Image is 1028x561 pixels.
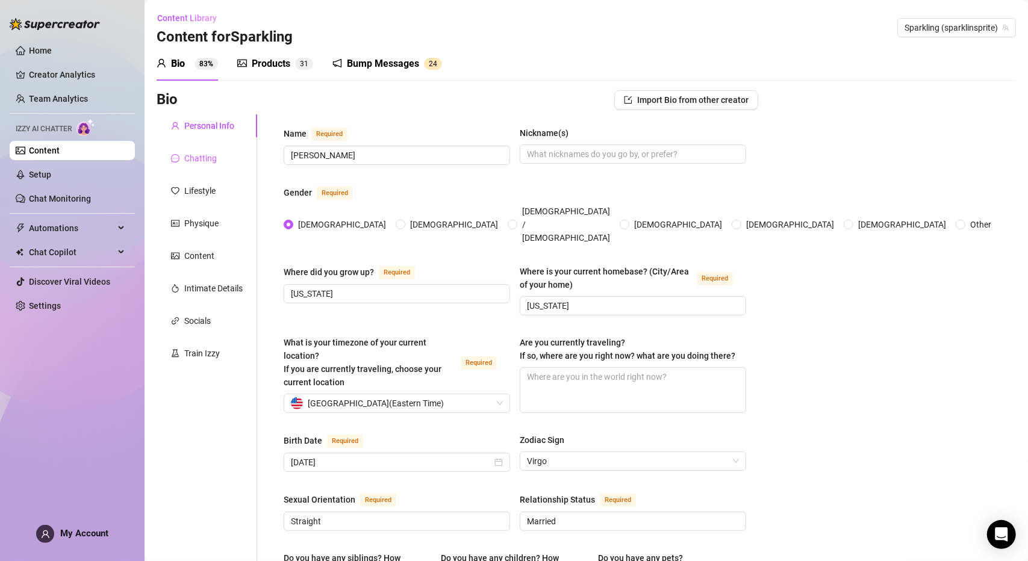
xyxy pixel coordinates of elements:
div: Where did you grow up? [284,265,374,279]
div: Bio [171,57,185,71]
span: [DEMOGRAPHIC_DATA] [405,218,503,231]
span: Required [697,272,733,285]
img: Chat Copilot [16,248,23,256]
div: Train Izzy [184,347,220,360]
span: Required [461,356,497,370]
label: Nickname(s) [520,126,577,140]
span: [DEMOGRAPHIC_DATA] [293,218,391,231]
div: Nickname(s) [520,126,569,140]
label: Where is your current homebase? (City/Area of your home) [520,265,746,291]
span: Virgo [527,452,739,470]
div: Content [184,249,214,262]
a: Creator Analytics [29,65,125,84]
span: Required [311,128,347,141]
span: 2 [429,60,433,68]
span: 4 [433,60,437,68]
div: Chatting [184,152,217,165]
a: Content [29,146,60,155]
label: Sexual Orientation [284,492,410,507]
div: Relationship Status [520,493,595,506]
label: Name [284,126,361,141]
span: Other [965,218,996,231]
span: Required [600,494,636,507]
span: Required [379,266,415,279]
label: Birth Date [284,433,376,448]
span: Required [360,494,396,507]
span: Required [317,187,353,200]
input: Relationship Status [527,515,737,528]
a: Settings [29,301,61,311]
div: Intimate Details [184,282,243,295]
sup: 31 [295,58,313,70]
div: Birth Date [284,434,322,447]
label: Where did you grow up? [284,265,428,279]
label: Relationship Status [520,492,649,507]
input: Name [291,149,500,162]
span: 1 [304,60,308,68]
sup: 83% [195,58,218,70]
span: message [171,154,179,163]
span: What is your timezone of your current location? If you are currently traveling, choose your curre... [284,338,441,387]
span: fire [171,284,179,293]
div: Socials [184,314,211,327]
span: Are you currently traveling? If so, where are you right now? what are you doing there? [520,338,735,361]
input: Sexual Orientation [291,515,500,528]
span: Content Library [157,13,217,23]
a: Discover Viral Videos [29,277,110,287]
button: Import Bio from other creator [614,90,758,110]
span: My Account [60,528,108,539]
h3: Bio [157,90,178,110]
div: Where is your current homebase? (City/Area of your home) [520,265,692,291]
span: user [41,530,50,539]
span: [DEMOGRAPHIC_DATA] [853,218,951,231]
label: Gender [284,185,366,200]
a: Team Analytics [29,94,88,104]
span: thunderbolt [16,223,25,233]
h3: Content for Sparkling [157,28,293,47]
span: picture [171,252,179,260]
a: Setup [29,170,51,179]
span: team [1002,24,1009,31]
sup: 24 [424,58,442,70]
div: Zodiac Sign [520,433,564,447]
a: Chat Monitoring [29,194,91,203]
span: 3 [300,60,304,68]
span: [DEMOGRAPHIC_DATA] [629,218,727,231]
span: Sparkling (sparklinsprite) [905,19,1009,37]
button: Content Library [157,8,226,28]
input: Birth Date [291,456,492,469]
span: picture [237,58,247,68]
span: notification [332,58,342,68]
input: Nickname(s) [527,147,737,161]
span: heart [171,187,179,195]
span: Import Bio from other creator [637,95,749,105]
span: experiment [171,349,179,358]
span: [GEOGRAPHIC_DATA] ( Eastern Time ) [308,394,444,412]
span: idcard [171,219,179,228]
div: Bump Messages [347,57,419,71]
span: Automations [29,219,114,238]
span: Chat Copilot [29,243,114,262]
img: logo-BBDzfeDw.svg [10,18,100,30]
div: Lifestyle [184,184,216,197]
div: Products [252,57,290,71]
span: link [171,317,179,325]
input: Where did you grow up? [291,287,500,300]
span: user [157,58,166,68]
div: Gender [284,186,312,199]
img: AI Chatter [76,119,95,136]
div: Name [284,127,307,140]
label: Zodiac Sign [520,433,573,447]
input: Where is your current homebase? (City/Area of your home) [527,299,737,312]
div: Open Intercom Messenger [987,520,1016,549]
span: [DEMOGRAPHIC_DATA] / [DEMOGRAPHIC_DATA] [517,205,615,244]
span: Izzy AI Chatter [16,123,72,135]
span: Required [327,435,363,448]
a: Home [29,46,52,55]
span: close-circle [494,458,503,466]
div: Physique [184,217,219,230]
span: [DEMOGRAPHIC_DATA] [741,218,839,231]
span: user [171,122,179,130]
img: us [291,397,303,409]
span: import [624,96,632,104]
